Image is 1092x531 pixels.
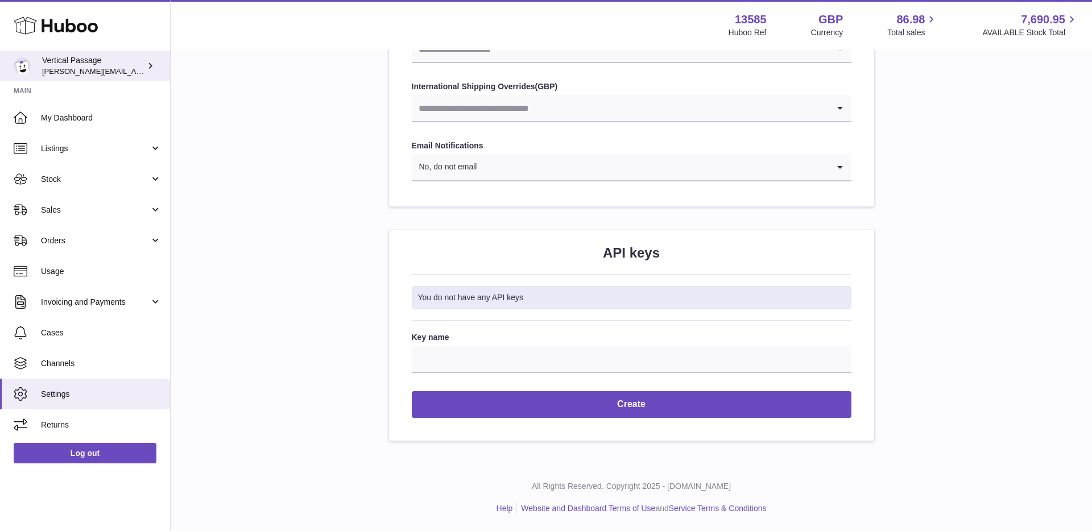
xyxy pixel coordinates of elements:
[14,57,31,74] img: ryan@verticalpassage.com
[811,27,843,38] div: Currency
[1021,12,1065,27] span: 7,690.95
[818,12,843,27] strong: GBP
[412,154,478,180] span: No, do not email
[41,327,162,338] span: Cases
[180,481,1083,492] p: All Rights Reserved. Copyright 2025 - [DOMAIN_NAME]
[41,420,162,430] span: Returns
[412,154,851,181] div: Search for option
[412,95,829,121] input: Search for option
[41,174,150,185] span: Stock
[14,443,156,463] a: Log out
[729,27,767,38] div: Huboo Ref
[41,205,150,215] span: Sales
[896,12,925,27] span: 86.98
[535,82,558,91] span: ( )
[497,504,513,513] a: Help
[887,27,938,38] span: Total sales
[41,235,150,246] span: Orders
[412,140,851,151] label: Email Notifications
[41,143,150,154] span: Listings
[412,81,851,92] label: International Shipping Overrides
[41,358,162,369] span: Channels
[41,389,162,400] span: Settings
[41,297,150,308] span: Invoicing and Payments
[537,82,555,91] strong: GBP
[412,391,851,418] button: Create
[41,266,162,277] span: Usage
[412,286,851,309] div: You do not have any API keys
[41,113,162,123] span: My Dashboard
[735,12,767,27] strong: 13585
[412,244,851,262] h2: API keys
[669,504,767,513] a: Service Terms & Conditions
[412,95,851,122] div: Search for option
[517,503,766,514] li: and
[477,154,828,180] input: Search for option
[521,504,655,513] a: Website and Dashboard Terms of Use
[412,332,851,343] label: Key name
[982,27,1078,38] span: AVAILABLE Stock Total
[887,12,938,38] a: 86.98 Total sales
[982,12,1078,38] a: 7,690.95 AVAILABLE Stock Total
[42,55,144,77] div: Vertical Passage
[42,67,228,76] span: [PERSON_NAME][EMAIL_ADDRESS][DOMAIN_NAME]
